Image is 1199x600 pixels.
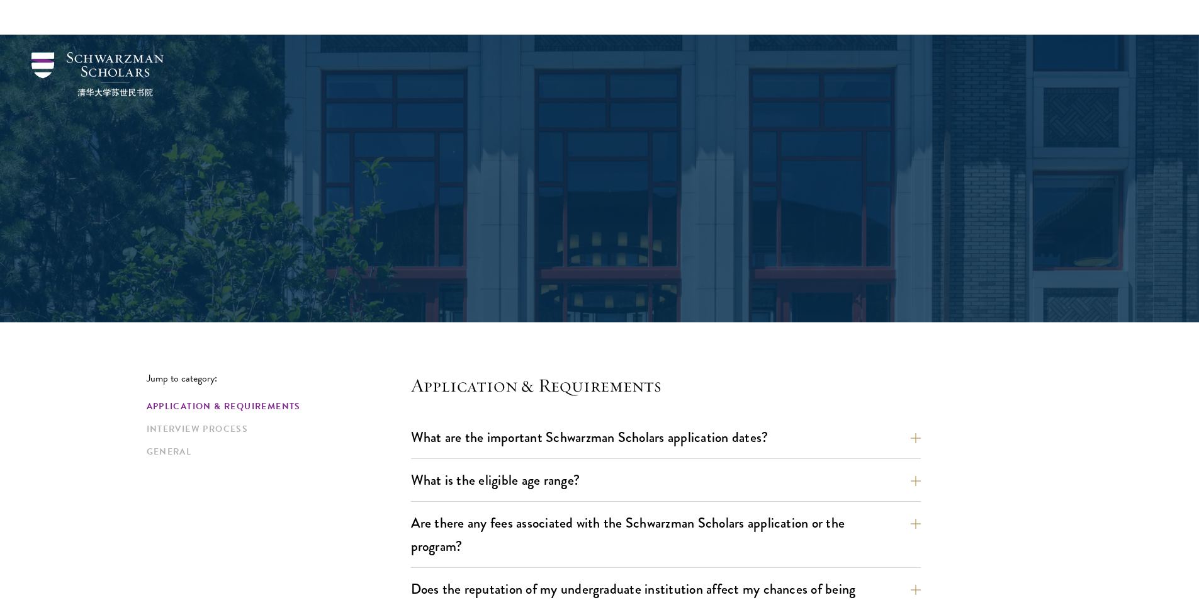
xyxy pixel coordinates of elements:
[147,373,411,384] p: Jump to category:
[31,52,164,96] img: Schwarzman Scholars
[411,423,921,451] button: What are the important Schwarzman Scholars application dates?
[411,466,921,494] button: What is the eligible age range?
[147,400,403,413] a: Application & Requirements
[147,422,403,436] a: Interview Process
[411,509,921,560] button: Are there any fees associated with the Schwarzman Scholars application or the program?
[411,373,921,398] h4: Application & Requirements
[147,445,403,458] a: General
